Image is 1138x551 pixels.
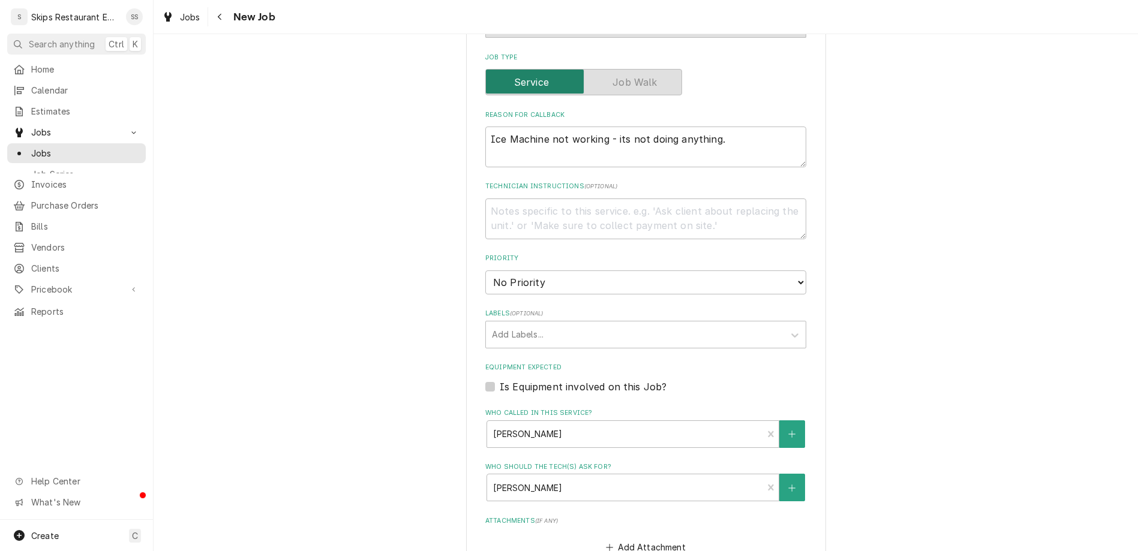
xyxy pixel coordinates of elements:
[31,11,119,23] div: Skips Restaurant Equipment
[211,7,230,26] button: Navigate back
[31,126,122,138] span: Jobs
[7,195,146,215] a: Purchase Orders
[31,305,140,318] span: Reports
[485,110,806,167] div: Reason For Callback
[485,127,806,167] textarea: Ice Machine not working - its not doing anything.
[485,53,806,95] div: Job Type
[485,408,806,418] label: Who called in this service?
[7,59,146,79] a: Home
[31,496,139,508] span: What's New
[31,475,139,487] span: Help Center
[535,517,558,524] span: ( if any )
[485,309,806,318] label: Labels
[485,182,806,191] label: Technician Instructions
[500,380,666,394] label: Is Equipment involved on this Job?
[485,69,806,95] div: Service
[7,216,146,236] a: Bills
[7,302,146,321] a: Reports
[7,80,146,100] a: Calendar
[7,101,146,121] a: Estimates
[29,38,95,50] span: Search anything
[109,38,124,50] span: Ctrl
[31,283,122,296] span: Pricebook
[7,34,146,55] button: Search anythingCtrlK
[485,462,806,472] label: Who should the tech(s) ask for?
[7,279,146,299] a: Go to Pricebook
[7,143,146,163] a: Jobs
[7,471,146,491] a: Go to Help Center
[485,254,806,294] div: Priority
[485,363,806,393] div: Equipment Expected
[7,258,146,278] a: Clients
[31,63,140,76] span: Home
[485,363,806,372] label: Equipment Expected
[230,9,275,25] span: New Job
[132,529,138,542] span: C
[485,309,806,348] div: Labels
[31,168,140,180] span: Job Series
[788,484,795,492] svg: Create New Contact
[31,531,59,541] span: Create
[31,199,140,212] span: Purchase Orders
[510,310,544,317] span: ( optional )
[31,262,140,275] span: Clients
[126,8,143,25] div: SS
[7,174,146,194] a: Invoices
[485,516,806,526] label: Attachments
[31,105,140,118] span: Estimates
[7,237,146,257] a: Vendors
[779,474,804,501] button: Create New Contact
[31,147,140,159] span: Jobs
[7,492,146,512] a: Go to What's New
[180,11,200,23] span: Jobs
[31,84,140,97] span: Calendar
[133,38,138,50] span: K
[126,8,143,25] div: Shan Skipper's Avatar
[788,430,795,438] svg: Create New Contact
[11,8,28,25] div: S
[584,183,618,189] span: ( optional )
[31,220,140,233] span: Bills
[7,164,146,184] a: Job Series
[485,254,806,263] label: Priority
[485,110,806,120] label: Reason For Callback
[485,182,806,239] div: Technician Instructions
[779,420,804,448] button: Create New Contact
[485,408,806,447] div: Who called in this service?
[157,7,205,27] a: Jobs
[31,241,140,254] span: Vendors
[485,53,806,62] label: Job Type
[31,178,140,191] span: Invoices
[7,122,146,142] a: Go to Jobs
[485,462,806,501] div: Who should the tech(s) ask for?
